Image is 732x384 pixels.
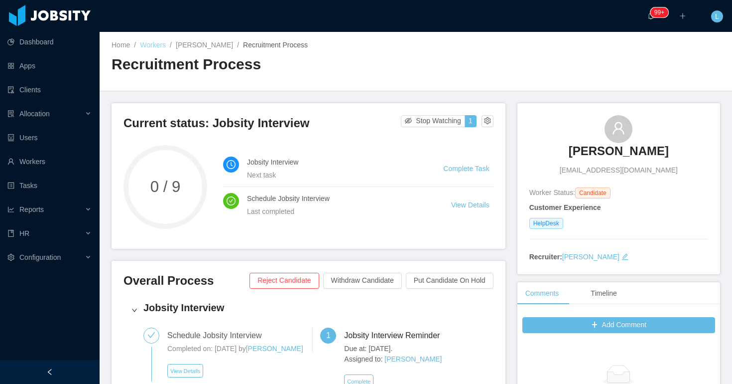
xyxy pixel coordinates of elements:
span: Recruitment Process [243,41,308,49]
h4: Schedule Jobsity Interview [247,193,427,204]
div: Schedule Jobsity Interview [167,328,269,344]
i: icon: check [147,331,155,339]
a: icon: auditClients [7,80,92,100]
a: icon: pie-chartDashboard [7,32,92,52]
h4: Jobsity Interview [247,157,419,168]
h3: Overall Process [123,273,249,289]
span: HelpDesk [529,218,563,229]
i: icon: edit [621,253,628,260]
div: Last completed [247,206,427,217]
button: icon: setting [482,115,493,127]
span: Reports [19,205,44,213]
strong: Customer Experience [529,203,601,211]
h4: Jobsity Interview [143,301,486,315]
i: icon: plus [679,12,686,19]
span: / [170,41,172,49]
a: icon: robotUsers [7,128,92,148]
i: icon: check-circle [227,196,236,205]
a: [PERSON_NAME] [569,143,669,165]
span: Assigned to: [344,354,471,365]
a: icon: appstoreApps [7,56,92,76]
span: [EMAIL_ADDRESS][DOMAIN_NAME] [560,165,678,176]
div: Jobsity Interview Reminder [344,328,448,344]
span: L [715,10,719,22]
h3: Current status: Jobsity Interview [123,115,401,131]
a: View Details [451,201,489,209]
span: Configuration [19,253,61,261]
i: icon: right [131,307,137,313]
a: Workers [140,41,166,49]
a: Home [112,41,130,49]
span: / [134,41,136,49]
a: View Details [167,367,203,375]
a: Complete Task [443,165,489,173]
strong: Recruiter: [529,253,562,261]
a: [PERSON_NAME] [384,355,442,363]
a: icon: profileTasks [7,176,92,195]
sup: 2121 [650,7,668,17]
i: icon: user [611,121,625,135]
div: Comments [517,282,567,305]
span: Due at: [DATE]. [344,344,471,354]
div: Timeline [583,282,624,305]
button: Reject Candidate [249,273,319,289]
a: [PERSON_NAME] [176,41,233,49]
button: 1 [465,115,477,127]
a: [PERSON_NAME] [562,253,619,261]
span: Completed on: [DATE] by [167,345,246,353]
i: icon: solution [7,110,14,117]
button: icon: plusAdd Comment [522,317,715,333]
a: [PERSON_NAME] [246,345,303,353]
span: Worker Status: [529,189,575,196]
button: View Details [167,364,203,378]
i: icon: bell [647,12,654,19]
button: Withdraw Candidate [323,273,402,289]
span: 1 [326,331,331,340]
div: Next task [247,170,419,181]
span: HR [19,229,29,237]
i: icon: setting [7,254,14,261]
span: Allocation [19,110,50,118]
i: icon: line-chart [7,206,14,213]
h3: [PERSON_NAME] [569,143,669,159]
h2: Recruitment Process [112,54,416,75]
i: icon: book [7,230,14,237]
button: Put Candidate On Hold [406,273,493,289]
a: icon: userWorkers [7,152,92,172]
i: icon: clock-circle [227,160,236,169]
button: icon: eye-invisibleStop Watching [401,115,465,127]
span: / [237,41,239,49]
span: Candidate [575,188,610,198]
div: icon: rightJobsity Interview [123,295,493,326]
span: 0 / 9 [123,179,207,194]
